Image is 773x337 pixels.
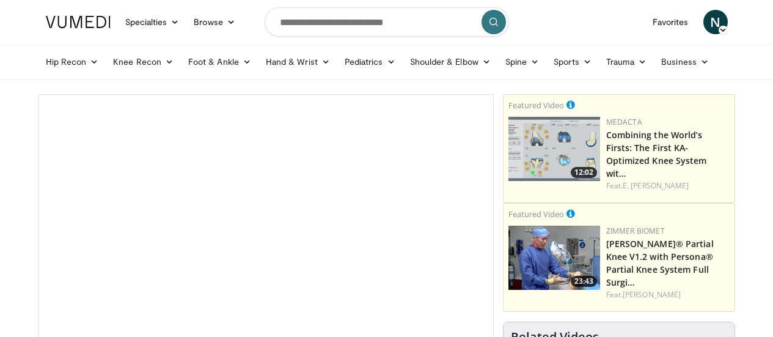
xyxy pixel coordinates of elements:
div: Feat. [606,289,730,300]
a: Zimmer Biomet [606,226,665,236]
a: E. [PERSON_NAME] [623,180,689,191]
span: 12:02 [571,167,597,178]
a: Trauma [599,50,654,74]
div: Feat. [606,180,730,191]
a: Spine [498,50,546,74]
img: VuMedi Logo [46,16,111,28]
a: [PERSON_NAME] [623,289,681,300]
a: Hip Recon [38,50,106,74]
a: Foot & Ankle [181,50,258,74]
span: 23:43 [571,276,597,287]
small: Featured Video [508,209,564,220]
a: [PERSON_NAME]® Partial Knee V1.2 with Persona® Partial Knee System Full Surgi… [606,238,714,288]
a: Specialties [118,10,187,34]
a: Browse [186,10,243,34]
a: Medacta [606,117,642,127]
a: 23:43 [508,226,600,290]
a: Business [654,50,716,74]
a: Knee Recon [106,50,181,74]
a: N [703,10,728,34]
a: 12:02 [508,117,600,181]
img: 99b1778f-d2b2-419a-8659-7269f4b428ba.150x105_q85_crop-smart_upscale.jpg [508,226,600,290]
a: Combining the World’s Firsts: The First KA-Optimized Knee System wit… [606,129,707,179]
a: Favorites [645,10,696,34]
small: Featured Video [508,100,564,111]
input: Search topics, interventions [265,7,509,37]
a: Pediatrics [337,50,403,74]
a: Hand & Wrist [258,50,337,74]
a: Sports [546,50,599,74]
a: Shoulder & Elbow [403,50,498,74]
img: aaf1b7f9-f888-4d9f-a252-3ca059a0bd02.150x105_q85_crop-smart_upscale.jpg [508,117,600,181]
